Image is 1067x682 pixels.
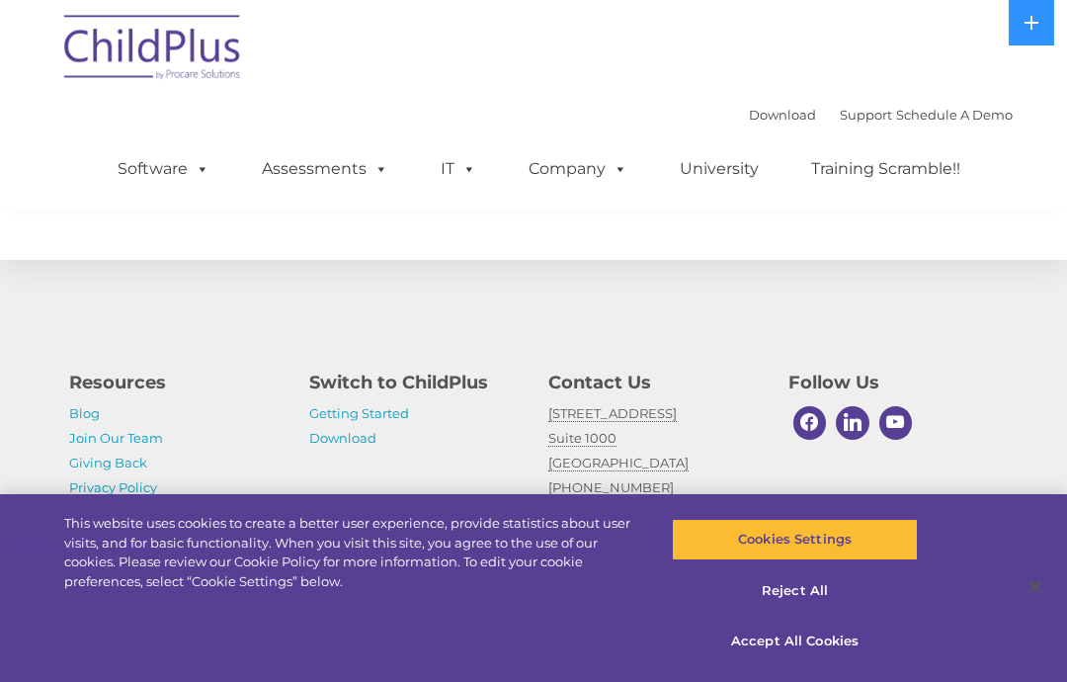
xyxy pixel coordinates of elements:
div: This website uses cookies to create a better user experience, provide statistics about user visit... [64,514,640,591]
a: Privacy Policy [69,479,157,495]
a: Join Our Team [69,430,163,446]
a: Download [309,430,376,446]
button: Reject All [672,570,917,612]
a: Company [509,149,647,189]
a: Training Scramble!! [791,149,980,189]
a: Youtube [874,401,918,445]
button: Close [1014,564,1057,608]
a: University [660,149,779,189]
a: Assessments [242,149,408,189]
font: | [749,107,1013,123]
a: Software [98,149,229,189]
button: Accept All Cookies [672,621,917,662]
a: Getting Started [309,405,409,421]
a: Blog [69,405,100,421]
a: IT [421,149,496,189]
a: Facebook [788,401,832,445]
a: Giving Back [69,455,147,470]
a: Linkedin [831,401,874,445]
h4: Contact Us [548,369,759,396]
h4: Follow Us [788,369,999,396]
a: Support [840,107,892,123]
button: Cookies Settings [672,519,917,560]
h4: Resources [69,369,280,396]
a: Download [749,107,816,123]
img: ChildPlus by Procare Solutions [54,1,252,100]
h4: Switch to ChildPlus [309,369,520,396]
a: Schedule A Demo [896,107,1013,123]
